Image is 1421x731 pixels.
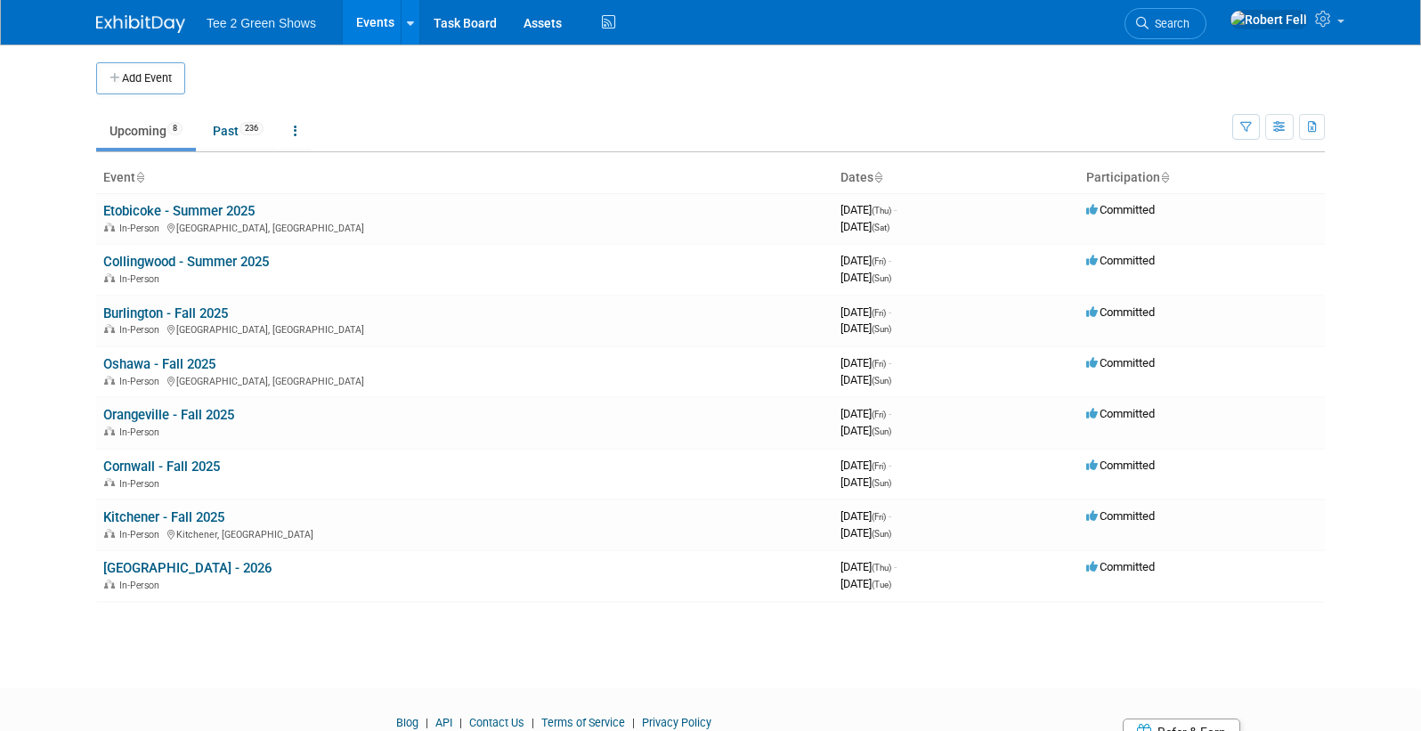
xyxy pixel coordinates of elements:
[840,526,891,540] span: [DATE]
[103,373,826,387] div: [GEOGRAPHIC_DATA], [GEOGRAPHIC_DATA]
[119,580,165,591] span: In-Person
[889,305,891,319] span: -
[840,271,891,284] span: [DATE]
[872,223,889,232] span: (Sat)
[1079,163,1325,193] th: Participation
[840,254,891,267] span: [DATE]
[872,206,891,215] span: (Thu)
[104,223,115,231] img: In-Person Event
[119,376,165,387] span: In-Person
[872,410,886,419] span: (Fri)
[96,114,196,148] a: Upcoming8
[840,356,891,370] span: [DATE]
[119,426,165,438] span: In-Person
[103,509,224,525] a: Kitchener - Fall 2025
[1086,254,1155,267] span: Committed
[104,426,115,435] img: In-Person Event
[469,716,524,729] a: Contact Us
[840,203,897,216] span: [DATE]
[833,163,1079,193] th: Dates
[872,324,891,334] span: (Sun)
[103,220,826,234] div: [GEOGRAPHIC_DATA], [GEOGRAPHIC_DATA]
[104,478,115,487] img: In-Person Event
[103,356,215,372] a: Oshawa - Fall 2025
[889,459,891,472] span: -
[840,459,891,472] span: [DATE]
[207,16,316,30] span: Tee 2 Green Shows
[104,273,115,282] img: In-Person Event
[167,122,183,135] span: 8
[889,356,891,370] span: -
[119,324,165,336] span: In-Person
[872,359,886,369] span: (Fri)
[104,529,115,538] img: In-Person Event
[1086,509,1155,523] span: Committed
[872,478,891,488] span: (Sun)
[894,203,897,216] span: -
[872,273,891,283] span: (Sun)
[119,478,165,490] span: In-Person
[104,324,115,333] img: In-Person Event
[103,203,255,219] a: Etobicoke - Summer 2025
[103,305,228,321] a: Burlington - Fall 2025
[1160,170,1169,184] a: Sort by Participation Type
[1230,10,1308,29] img: Robert Fell
[894,560,897,573] span: -
[396,716,418,729] a: Blog
[541,716,625,729] a: Terms of Service
[103,407,234,423] a: Orangeville - Fall 2025
[240,122,264,135] span: 236
[873,170,882,184] a: Sort by Start Date
[199,114,277,148] a: Past236
[96,15,185,33] img: ExhibitDay
[421,716,433,729] span: |
[103,459,220,475] a: Cornwall - Fall 2025
[104,580,115,589] img: In-Person Event
[1086,407,1155,420] span: Committed
[119,273,165,285] span: In-Person
[103,321,826,336] div: [GEOGRAPHIC_DATA], [GEOGRAPHIC_DATA]
[840,305,891,319] span: [DATE]
[872,256,886,266] span: (Fri)
[1125,8,1206,39] a: Search
[119,223,165,234] span: In-Person
[96,163,833,193] th: Event
[1086,203,1155,216] span: Committed
[840,321,891,335] span: [DATE]
[840,475,891,489] span: [DATE]
[840,509,891,523] span: [DATE]
[840,424,891,437] span: [DATE]
[889,509,891,523] span: -
[1086,459,1155,472] span: Committed
[872,580,891,589] span: (Tue)
[872,461,886,471] span: (Fri)
[872,426,891,436] span: (Sun)
[104,376,115,385] img: In-Person Event
[840,560,897,573] span: [DATE]
[1086,305,1155,319] span: Committed
[840,220,889,233] span: [DATE]
[872,376,891,386] span: (Sun)
[840,577,891,590] span: [DATE]
[1086,560,1155,573] span: Committed
[872,308,886,318] span: (Fri)
[119,529,165,540] span: In-Person
[435,716,452,729] a: API
[889,407,891,420] span: -
[527,716,539,729] span: |
[872,563,891,573] span: (Thu)
[642,716,711,729] a: Privacy Policy
[872,529,891,539] span: (Sun)
[1086,356,1155,370] span: Committed
[1149,17,1190,30] span: Search
[872,512,886,522] span: (Fri)
[840,373,891,386] span: [DATE]
[103,526,826,540] div: Kitchener, [GEOGRAPHIC_DATA]
[103,560,272,576] a: [GEOGRAPHIC_DATA] - 2026
[840,407,891,420] span: [DATE]
[628,716,639,729] span: |
[103,254,269,270] a: Collingwood - Summer 2025
[135,170,144,184] a: Sort by Event Name
[96,62,185,94] button: Add Event
[889,254,891,267] span: -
